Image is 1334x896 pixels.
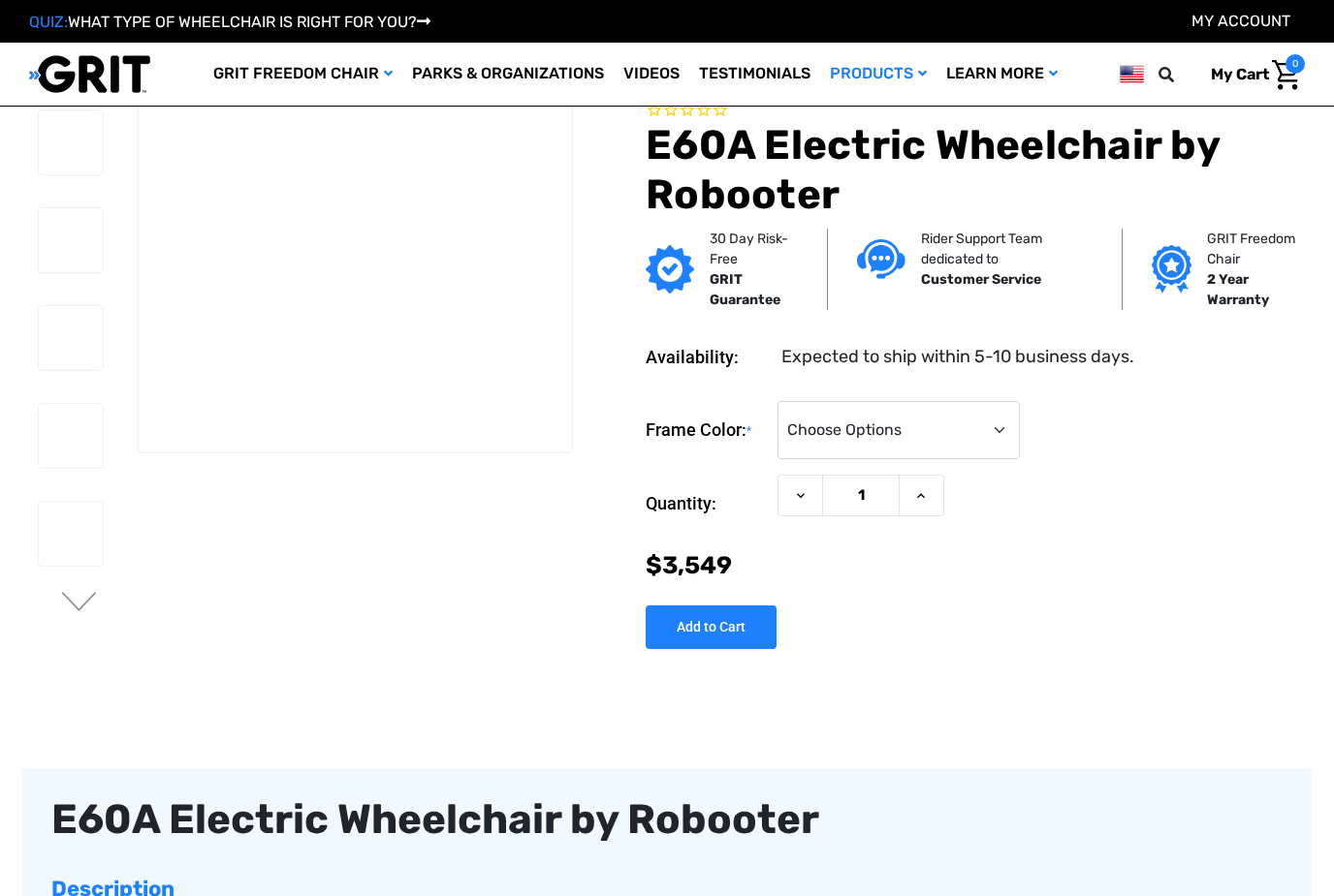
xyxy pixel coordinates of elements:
[937,43,1067,106] a: Learn More
[59,592,100,615] button: Go to slide 2 of 5
[39,404,103,468] img: E60A Electric Wheelchair by Robooter
[204,43,402,106] a: GRIT Freedom Chair
[1196,54,1305,95] a: Cart with 0 items
[857,238,905,278] img: Customer service
[921,229,1094,269] p: Rider Support Team dedicated to
[29,54,150,94] img: GRIT All-Terrain Wheelchair and Mobility Equipment
[710,229,798,269] p: 30 Day Risk-Free
[646,475,768,533] label: Quantity:
[820,43,937,106] a: Products
[614,43,689,106] a: Videos
[646,344,768,370] dt: Availability:
[710,271,780,308] strong: GRIT Guarantee
[1286,54,1305,74] span: 0
[39,502,103,566] img: E60A Electric Wheelchair by Robooter
[51,797,1283,842] div: E60A Electric Wheelchair by Robooter
[39,208,103,272] img: E60A Electric Wheelchair by Robooter
[39,306,103,370] img: E60A Electric Wheelchair by Robooter
[781,344,1134,370] dd: Expected to ship within 5-10 business days.
[139,68,572,453] img: E60A Electric Wheelchair by Robooter
[1207,229,1312,269] p: GRIT Freedom Chair
[39,110,103,174] img: E60A Electric Wheelchair by Robooter
[1272,60,1300,90] img: Cart
[646,604,777,648] input: Add to Cart
[1152,245,1191,294] img: Grit freedom
[29,13,430,31] a: QUIZ:WHAT TYPE OF WHEELCHAIR IS RIGHT FOR YOU?
[29,13,68,31] span: QUIZ:
[1211,65,1269,83] span: My Cart
[1167,54,1196,95] input: Search
[646,401,768,460] label: Frame Color:
[1207,271,1269,308] strong: 2 Year Warranty
[689,43,820,106] a: Testimonials
[402,43,614,106] a: Parks & Organizations
[1191,12,1290,30] a: Account
[921,271,1041,288] strong: Customer Service
[1120,62,1144,86] img: us.png
[646,100,1305,121] span: Rated 0.0 out of 5 stars 0 reviews
[646,121,1305,219] h1: E60A Electric Wheelchair by Robooter
[646,551,732,579] span: $3,549
[646,245,694,294] img: GRIT Guarantee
